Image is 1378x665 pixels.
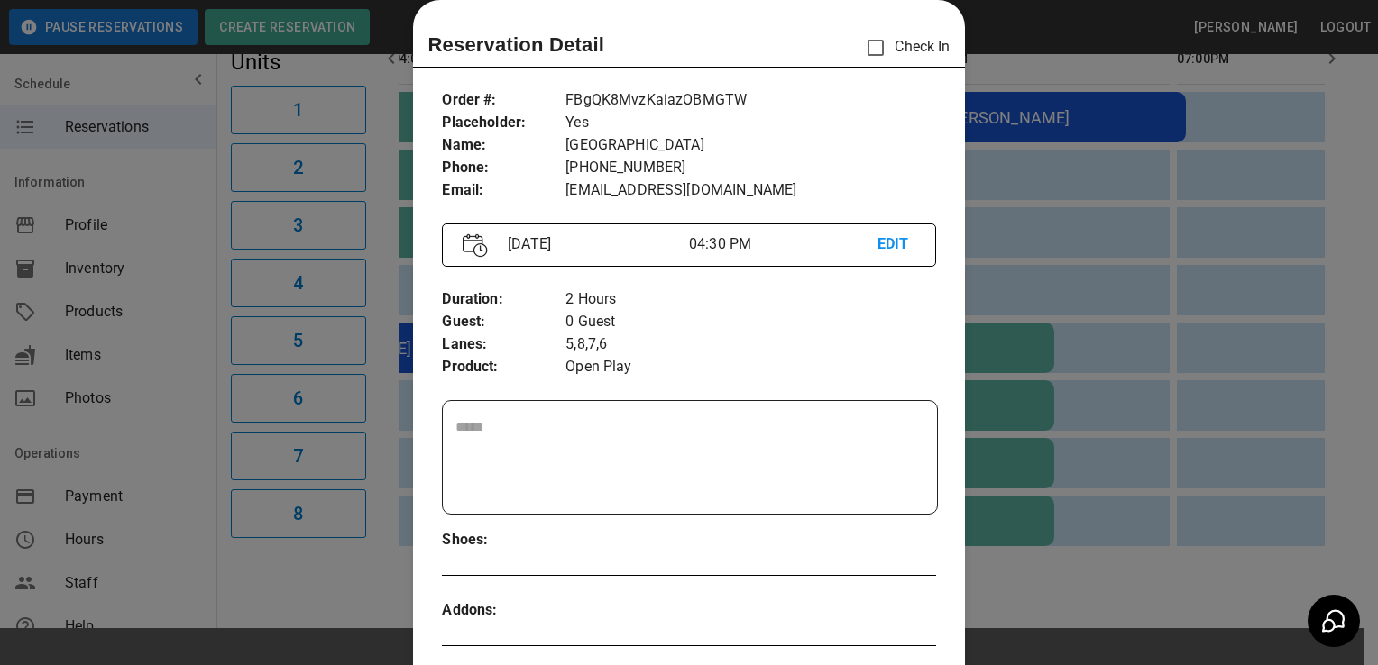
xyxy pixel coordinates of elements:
[442,288,565,311] p: Duration :
[565,112,935,134] p: Yes
[427,30,604,59] p: Reservation Detail
[442,89,565,112] p: Order # :
[857,29,950,67] p: Check In
[565,179,935,202] p: [EMAIL_ADDRESS][DOMAIN_NAME]
[565,311,935,333] p: 0 Guest
[442,599,565,622] p: Addons :
[442,134,565,157] p: Name :
[442,112,565,134] p: Placeholder :
[565,356,935,378] p: Open Play
[565,333,935,356] p: 5,8,7,6
[463,233,488,258] img: Vector
[565,157,935,179] p: [PHONE_NUMBER]
[442,529,565,551] p: Shoes :
[442,311,565,333] p: Guest :
[442,333,565,356] p: Lanes :
[565,134,935,157] p: [GEOGRAPHIC_DATA]
[689,233,877,255] p: 04:30 PM
[442,179,565,202] p: Email :
[442,157,565,179] p: Phone :
[565,288,935,311] p: 2 Hours
[565,89,935,112] p: FBgQK8MvzKaiazOBMGTW
[877,233,915,256] p: EDIT
[501,233,689,255] p: [DATE]
[442,356,565,378] p: Product :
